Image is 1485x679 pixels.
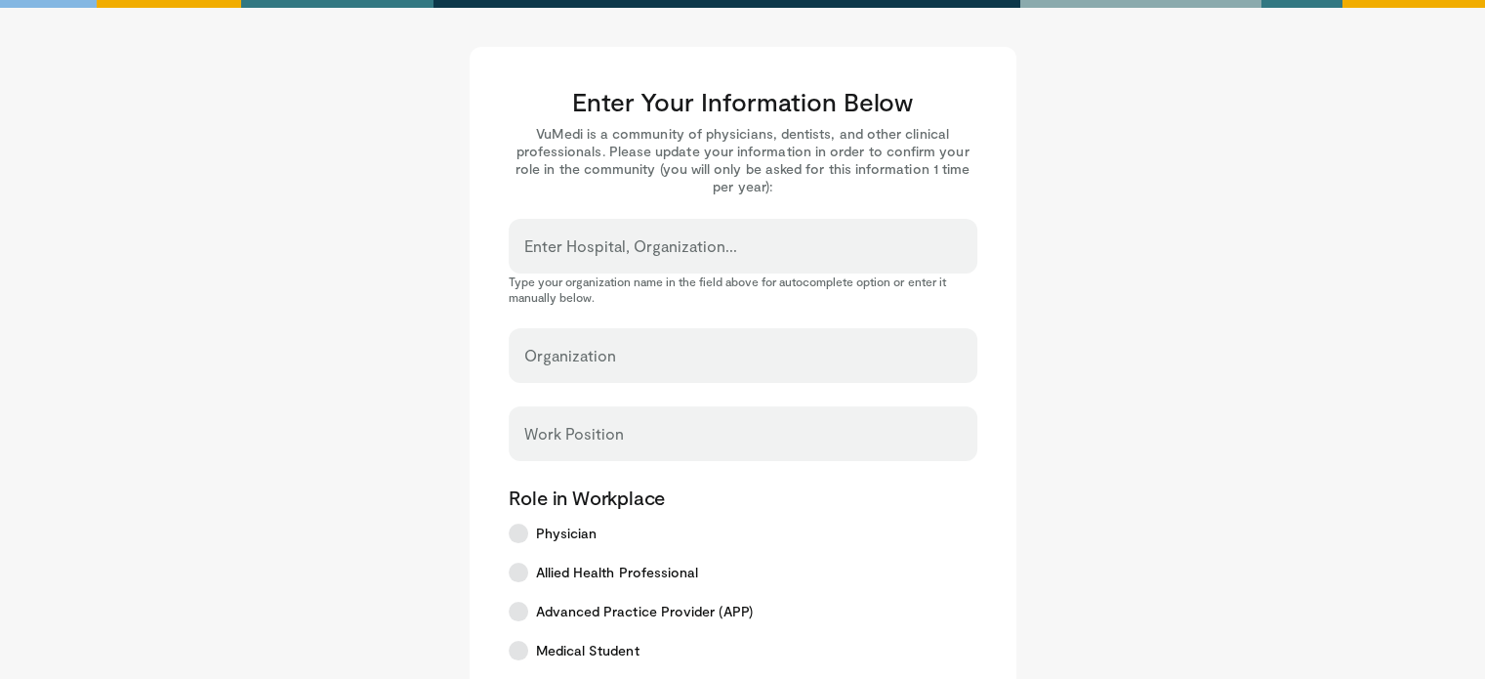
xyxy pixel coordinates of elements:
[524,414,624,453] label: Work Position
[509,86,977,117] h3: Enter Your Information Below
[536,524,598,543] span: Physician
[509,274,977,305] p: Type your organization name in the field above for autocomplete option or enter it manually below.
[524,336,616,375] label: Organization
[509,125,977,195] p: VuMedi is a community of physicians, dentists, and other clinical professionals. Please update yo...
[536,563,699,582] span: Allied Health Professional
[524,227,737,266] label: Enter Hospital, Organization...
[536,602,753,621] span: Advanced Practice Provider (APP)
[509,485,977,510] p: Role in Workplace
[536,641,639,660] span: Medical Student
